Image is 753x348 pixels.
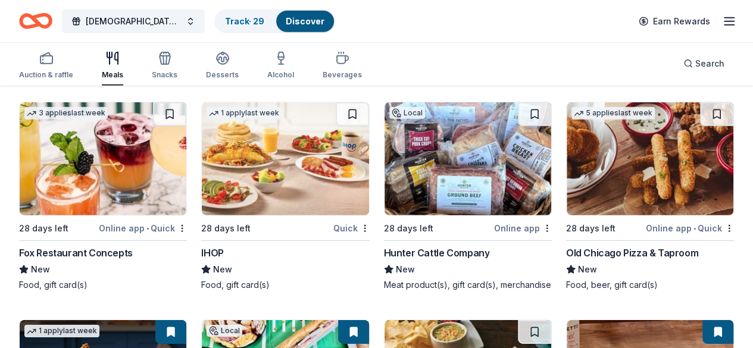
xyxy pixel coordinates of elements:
div: 1 apply last week [24,325,99,337]
button: Desserts [206,46,239,86]
a: Image for Old Chicago Pizza & Taproom5 applieslast week28 days leftOnline app•QuickOld Chicago Pi... [566,102,734,291]
img: Image for Fox Restaurant Concepts [20,102,186,215]
span: Search [695,57,724,71]
a: Image for IHOP1 applylast week28 days leftQuickIHOPNewFood, gift card(s) [201,102,369,291]
div: Quick [333,221,370,236]
div: Beverages [323,70,362,80]
span: New [213,262,232,277]
div: Food, beer, gift card(s) [566,279,734,291]
a: Discover [286,16,324,26]
div: 3 applies last week [24,107,108,120]
img: Image for IHOP [202,102,368,215]
div: Online app Quick [99,221,187,236]
div: IHOP [201,246,223,260]
div: Local [389,107,425,119]
img: Image for Hunter Cattle Company [385,102,551,215]
div: 5 applies last week [571,107,655,120]
span: New [396,262,415,277]
div: Online app [494,221,552,236]
div: 1 apply last week [207,107,282,120]
a: Image for Hunter Cattle CompanyLocal28 days leftOnline appHunter Cattle CompanyNewMeat product(s)... [384,102,552,291]
div: Online app Quick [646,221,734,236]
div: 28 days left [19,221,68,236]
span: • [146,224,149,233]
a: Earn Rewards [632,11,717,32]
a: Home [19,7,52,35]
a: Track· 29 [225,16,264,26]
button: Auction & raffle [19,46,73,86]
span: New [31,262,50,277]
div: 28 days left [566,221,615,236]
div: Auction & raffle [19,70,73,80]
button: Beverages [323,46,362,86]
div: Snacks [152,70,177,80]
span: • [693,224,696,233]
div: Old Chicago Pizza & Taproom [566,246,698,260]
div: Hunter Cattle Company [384,246,490,260]
div: Local [207,325,242,337]
div: 28 days left [384,221,433,236]
button: Alcohol [267,46,294,86]
div: Food, gift card(s) [201,279,369,291]
div: Fox Restaurant Concepts [19,246,133,260]
div: 28 days left [201,221,251,236]
a: Image for Fox Restaurant Concepts3 applieslast week28 days leftOnline app•QuickFox Restaurant Con... [19,102,187,291]
span: [DEMOGRAPHIC_DATA] immigrants Advocacy summit [86,14,181,29]
button: Track· 29Discover [214,10,335,33]
button: [DEMOGRAPHIC_DATA] immigrants Advocacy summit [62,10,205,33]
button: Meals [102,46,123,86]
button: Snacks [152,46,177,86]
span: New [578,262,597,277]
img: Image for Old Chicago Pizza & Taproom [567,102,733,215]
button: Search [674,52,734,76]
div: Food, gift card(s) [19,279,187,291]
div: Desserts [206,70,239,80]
div: Meals [102,70,123,80]
div: Meat product(s), gift card(s), merchandise [384,279,552,291]
div: Alcohol [267,70,294,80]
